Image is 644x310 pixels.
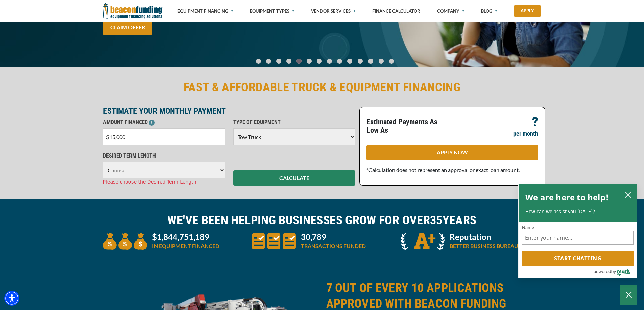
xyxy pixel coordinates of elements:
h2: WE'VE BEEN HELPING BUSINESSES GROW FOR OVER YEARS [103,213,541,228]
a: Go To Slide 13 [387,58,396,64]
p: DESIRED TERM LENGTH [103,152,225,160]
a: CLAIM OFFER [103,20,152,35]
p: per month [513,130,538,138]
button: CALCULATE [233,170,355,186]
a: Go To Slide 8 [336,58,344,64]
button: Close Chatbox [620,285,637,305]
p: BETTER BUSINESS BUREAU [450,242,518,250]
a: Go To Slide 11 [366,58,375,64]
img: A + icon [401,233,445,251]
p: TRANSACTIONS FUNDED [301,242,366,250]
a: Go To Slide 12 [377,58,385,64]
a: Go To Slide 9 [346,58,354,64]
span: powered [593,267,611,276]
div: olark chatbox [518,184,637,279]
div: Please choose the Desired Term Length. [103,178,225,186]
a: Apply [514,5,541,17]
span: *Calculation does not represent an approval or exact loan amount. [366,167,520,173]
div: Accessibility Menu [4,291,19,306]
img: three document icons to convery large amount of transactions funded [252,233,296,249]
a: Powered by Olark [593,266,637,278]
p: Reputation [450,233,518,241]
p: IN EQUIPMENT FINANCED [152,242,219,250]
p: 30,789 [301,233,366,241]
a: Go To Slide 2 [275,58,283,64]
a: Go To Slide 1 [265,58,273,64]
a: APPLY NOW [366,145,538,160]
a: Go To Slide 10 [356,58,364,64]
input: $ [103,128,225,145]
label: Name [522,225,634,230]
p: TYPE OF EQUIPMENT [233,118,355,126]
button: Start chatting [522,251,634,266]
p: ? [532,118,538,126]
h2: FAST & AFFORDABLE TRUCK & EQUIPMENT FINANCING [103,80,541,95]
a: Go To Slide 7 [326,58,334,64]
img: three money bags to convey large amount of equipment financed [103,233,147,250]
a: Go To Slide 4 [295,58,303,64]
p: $1,844,751,189 [152,233,219,241]
h2: We are here to help! [525,191,609,204]
button: close chatbox [623,190,634,199]
a: Go To Slide 6 [315,58,324,64]
span: 35 [430,213,443,227]
a: Go To Slide 0 [255,58,263,64]
p: AMOUNT FINANCED [103,118,225,126]
p: How can we assist you [DATE]? [525,208,630,215]
p: Estimated Payments As Low As [366,118,448,134]
span: by [611,267,616,276]
a: Go To Slide 3 [285,58,293,64]
p: ESTIMATE YOUR MONTHLY PAYMENT [103,107,355,115]
input: Name [522,231,634,245]
a: Go To Slide 5 [305,58,313,64]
